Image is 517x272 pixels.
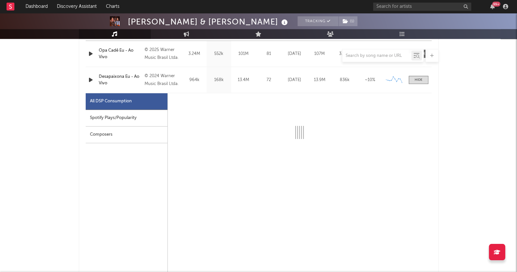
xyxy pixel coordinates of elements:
div: Composers [86,127,167,143]
div: 836k [334,77,356,83]
div: 964k [184,77,205,83]
div: [PERSON_NAME] & [PERSON_NAME] [128,16,289,27]
a: Desapaixona Eu - Ao Vivo [99,74,142,86]
div: All DSP Consumption [86,93,167,110]
button: (1) [339,16,357,26]
div: All DSP Consumption [90,97,132,105]
div: ~ 10 % [359,77,381,83]
div: 13.9M [309,77,331,83]
button: 99+ [490,4,495,9]
div: 168k [208,77,230,83]
button: Tracking [298,16,338,26]
div: Spotify Plays/Popularity [86,110,167,127]
div: 99 + [492,2,500,7]
input: Search for artists [373,3,471,11]
div: 13.4M [233,77,254,83]
div: 72 [257,77,280,83]
div: © 2024 Warner Music Brasil Ltda. [145,72,180,88]
a: Opa Cadê Eu - Ao Vivo [99,47,142,60]
div: © 2025 Warner Music Brasil Ltda. [145,46,180,62]
span: ( 1 ) [338,16,358,26]
input: Search by song name or URL [342,53,411,59]
div: [DATE] [284,77,305,83]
